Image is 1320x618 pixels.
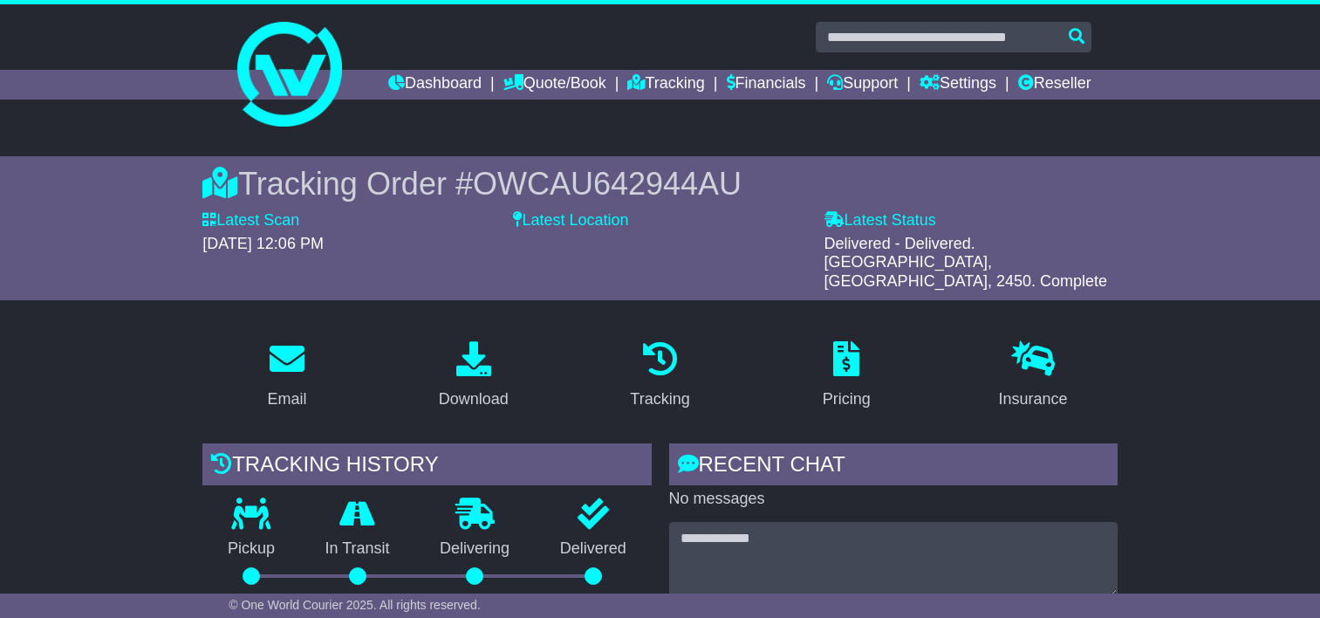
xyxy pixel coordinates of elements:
a: Tracking [627,70,704,100]
a: Reseller [1018,70,1091,100]
a: Tracking [619,335,701,417]
p: Delivering [414,539,535,559]
a: Support [827,70,898,100]
div: Email [268,388,307,411]
a: Pricing [811,335,882,417]
a: Settings [920,70,996,100]
label: Latest Status [824,211,936,230]
span: © One World Courier 2025. All rights reserved. [229,598,481,612]
p: No messages [669,490,1118,509]
a: Financials [727,70,806,100]
div: Tracking history [202,443,651,491]
a: Quote/Book [503,70,606,100]
div: Tracking [630,388,689,411]
p: Delivered [535,539,652,559]
a: Download [427,335,520,417]
div: Pricing [823,388,871,411]
a: Email [256,335,318,417]
p: In Transit [300,539,415,559]
div: RECENT CHAT [669,443,1118,491]
a: Insurance [987,335,1078,417]
span: [DATE] 12:06 PM [202,235,324,252]
span: Delivered - Delivered. [GEOGRAPHIC_DATA], [GEOGRAPHIC_DATA], 2450. Complete [824,235,1107,290]
span: OWCAU642944AU [473,166,742,202]
div: Download [439,388,509,411]
div: Tracking Order # [202,165,1118,203]
a: Dashboard [388,70,482,100]
p: Pickup [202,539,300,559]
label: Latest Scan [202,211,299,230]
label: Latest Location [513,211,628,230]
div: Insurance [998,388,1067,411]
